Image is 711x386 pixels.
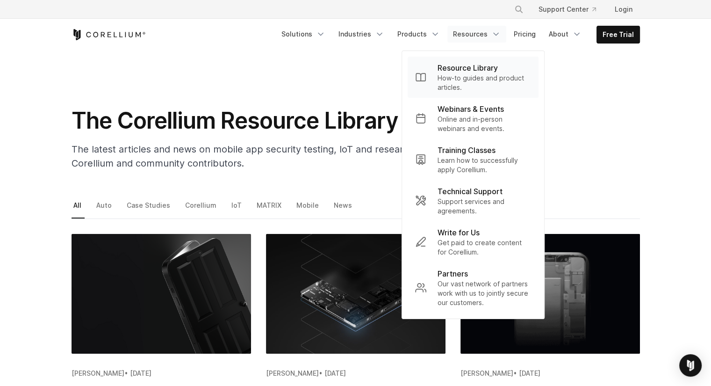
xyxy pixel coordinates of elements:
[324,369,346,377] span: [DATE]
[408,139,539,180] a: Training Classes Learn how to successfully apply Corellium.
[72,199,85,218] a: All
[679,354,702,377] div: Open Intercom Messenger
[607,1,640,18] a: Login
[333,26,390,43] a: Industries
[508,26,541,43] a: Pricing
[332,199,355,218] a: News
[438,268,468,279] p: Partners
[460,369,513,377] span: [PERSON_NAME]
[531,1,603,18] a: Support Center
[519,369,540,377] span: [DATE]
[276,26,331,43] a: Solutions
[510,1,527,18] button: Search
[294,199,322,218] a: Mobile
[503,1,640,18] div: Navigation Menu
[266,369,319,377] span: [PERSON_NAME]
[597,26,639,43] a: Free Trial
[72,369,124,377] span: [PERSON_NAME]
[183,199,220,218] a: Corellium
[230,199,245,218] a: IoT
[438,62,498,73] p: Resource Library
[408,221,539,262] a: Write for Us Get paid to create content for Corellium.
[72,29,146,40] a: Corellium Home
[438,145,496,156] p: Training Classes
[438,115,531,133] p: Online and in-person webinars and events.
[438,103,504,115] p: Webinars & Events
[408,57,539,98] a: Resource Library How-to guides and product articles.
[255,199,285,218] a: MATRIX
[543,26,587,43] a: About
[266,369,445,378] div: •
[72,107,445,135] h1: The Corellium Resource Library
[72,369,251,378] div: •
[72,234,251,354] img: Common Vulnerabilities and Exposures Examples in Mobile Application Testing
[408,262,539,313] a: Partners Our vast network of partners work with us to jointly secure our customers.
[447,26,506,43] a: Resources
[130,369,151,377] span: [DATE]
[94,199,115,218] a: Auto
[125,199,173,218] a: Case Studies
[392,26,445,43] a: Products
[438,279,531,307] p: Our vast network of partners work with us to jointly secure our customers.
[438,186,503,197] p: Technical Support
[438,227,480,238] p: Write for Us
[460,234,640,354] img: OWASP Mobile Security Testing: How Virtual Devices Catch What Top 10 Checks Miss
[408,98,539,139] a: Webinars & Events Online and in-person webinars and events.
[408,180,539,221] a: Technical Support Support services and agreements.
[438,156,531,175] p: Learn how to successfully apply Corellium.
[438,73,531,92] p: How-to guides and product articles.
[438,238,531,257] p: Get paid to create content for Corellium.
[460,369,640,378] div: •
[276,26,640,44] div: Navigation Menu
[438,197,531,216] p: Support services and agreements.
[72,144,438,169] span: The latest articles and news on mobile app security testing, IoT and research from Corellium and ...
[266,234,445,354] img: Embedded Debugging with Arm DS IDE: Secure Tools & Techniques for App Developers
